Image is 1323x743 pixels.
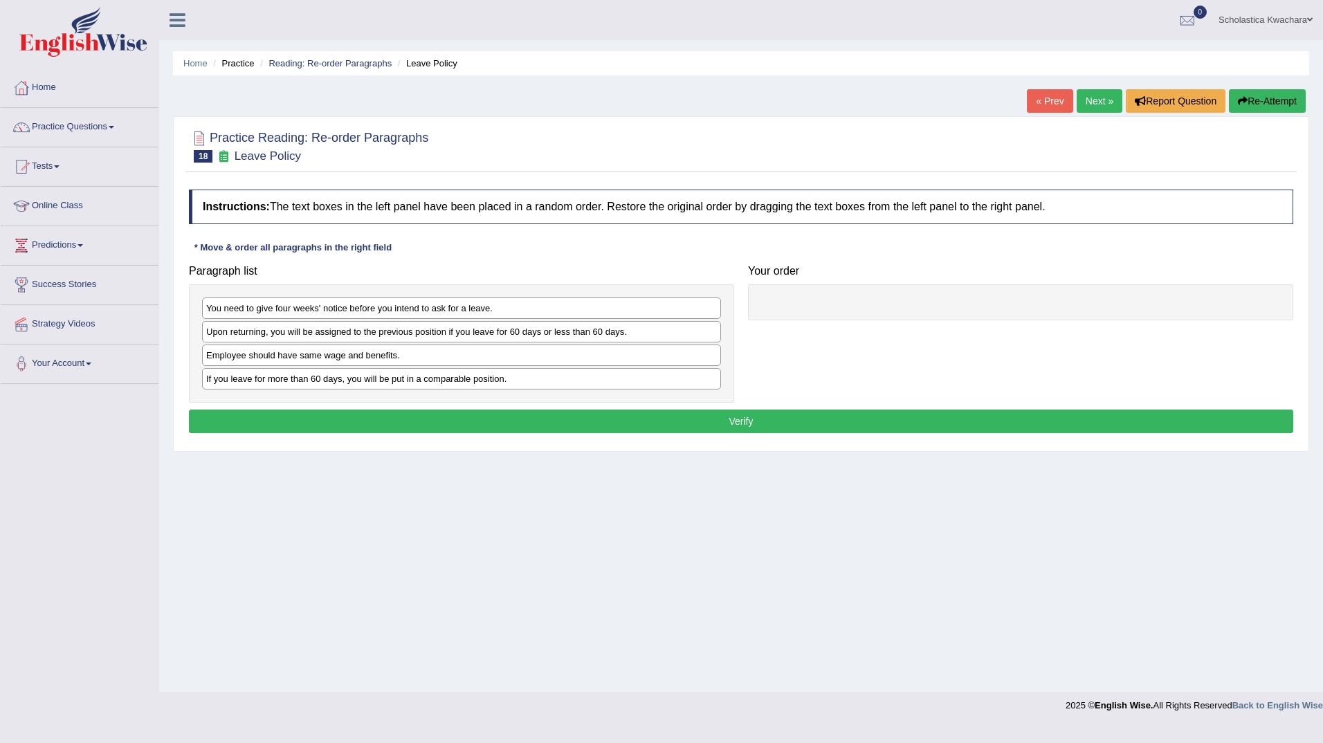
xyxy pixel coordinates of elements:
button: Re-Attempt [1229,89,1306,113]
small: Exam occurring question [216,150,230,163]
li: Leave Policy [394,57,457,70]
a: Next » [1077,89,1122,113]
button: Verify [189,410,1293,433]
div: * Move & order all paragraphs in the right field [189,241,397,255]
h4: The text boxes in the left panel have been placed in a random order. Restore the original order b... [189,190,1293,224]
a: Online Class [1,187,158,221]
h4: Paragraph list [189,265,734,277]
h2: Practice Reading: Re-order Paragraphs [189,128,428,163]
div: If you leave for more than 60 days, you will be put in a comparable position. [202,368,721,389]
a: Home [1,68,158,103]
div: Upon returning, you will be assigned to the previous position if you leave for 60 days or less th... [202,321,721,342]
small: Leave Policy [235,149,301,163]
span: 18 [194,150,212,163]
li: Practice [210,57,254,70]
span: 0 [1194,6,1207,19]
button: Report Question [1126,89,1225,113]
b: Instructions: [203,201,270,212]
a: Your Account [1,345,158,379]
a: Back to English Wise [1232,700,1323,710]
div: You need to give four weeks' notice before you intend to ask for a leave. [202,297,721,319]
a: Strategy Videos [1,305,158,340]
h4: Your order [748,265,1293,277]
a: Predictions [1,226,158,261]
div: 2025 © All Rights Reserved [1066,692,1323,712]
a: « Prev [1027,89,1073,113]
a: Reading: Re-order Paragraphs [268,58,392,68]
a: Home [183,58,208,68]
div: Employee should have same wage and benefits. [202,345,721,366]
a: Tests [1,147,158,182]
a: Success Stories [1,266,158,300]
a: Practice Questions [1,108,158,143]
strong: English Wise. [1095,700,1153,710]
